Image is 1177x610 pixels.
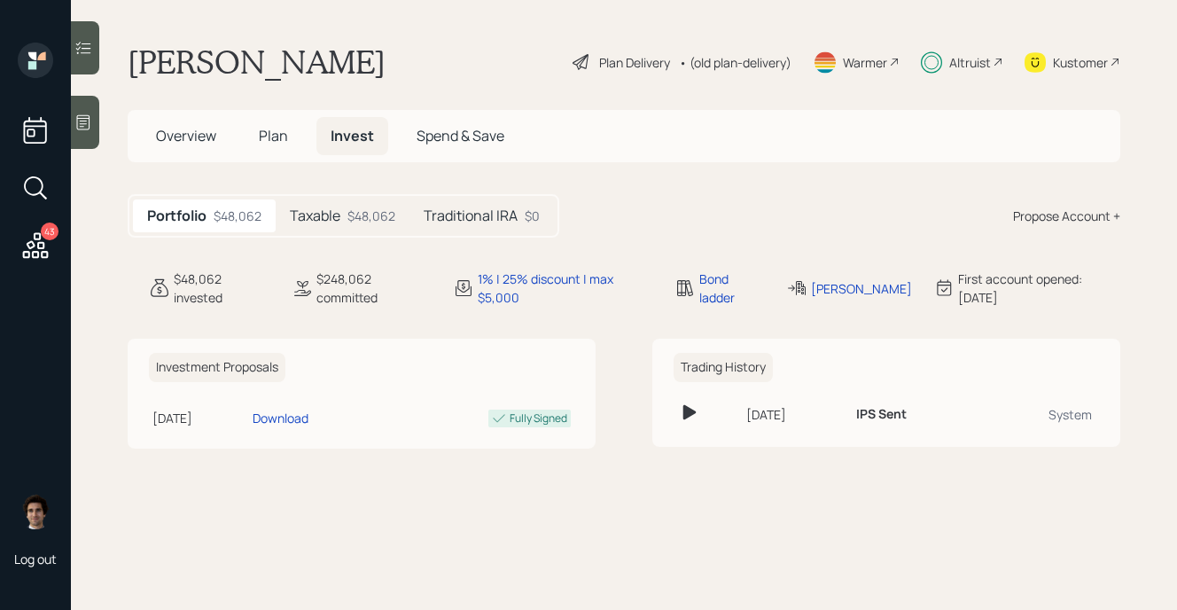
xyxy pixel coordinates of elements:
h1: [PERSON_NAME] [128,43,386,82]
div: [DATE] [152,409,246,427]
div: 1% | 25% discount | max $5,000 [478,270,653,307]
div: Warmer [843,53,887,72]
div: Bond ladder [699,270,765,307]
div: Plan Delivery [599,53,670,72]
div: • (old plan-delivery) [679,53,791,72]
div: 43 [41,223,58,240]
h6: Trading History [674,353,773,382]
div: [PERSON_NAME] [811,279,912,298]
div: $48,062 invested [174,270,270,307]
span: Plan [259,126,288,145]
div: Log out [14,551,57,567]
div: First account opened: [DATE] [958,270,1120,307]
div: $0 [525,207,540,225]
img: harrison-schaefer-headshot-2.png [18,494,53,529]
div: Altruist [949,53,991,72]
h5: Portfolio [147,207,207,224]
div: $48,062 [347,207,395,225]
div: $248,062 committed [316,270,432,307]
span: Spend & Save [417,126,504,145]
div: Kustomer [1053,53,1108,72]
h5: Traditional IRA [424,207,518,224]
h6: IPS Sent [856,407,907,422]
div: $48,062 [214,207,261,225]
div: Fully Signed [510,411,567,426]
span: Overview [156,126,216,145]
div: Propose Account + [1013,207,1120,225]
h6: Investment Proposals [149,353,285,382]
div: System [988,405,1092,424]
span: Invest [331,126,374,145]
div: [DATE] [746,405,843,424]
h5: Taxable [290,207,340,224]
div: Download [253,409,308,427]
